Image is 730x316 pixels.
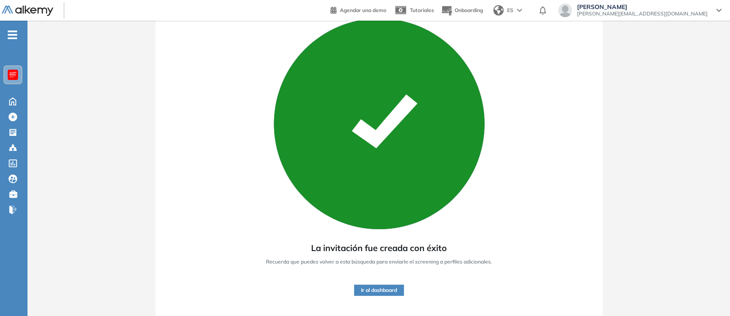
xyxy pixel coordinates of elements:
span: ES [507,6,513,14]
span: Tutoriales [410,7,434,13]
img: world [493,5,504,15]
img: Logo [2,6,53,16]
span: Agendar una demo [340,7,386,13]
img: arrow [517,9,522,12]
a: Agendar una demo [330,4,386,15]
i: - [8,34,17,36]
button: Ir al dashboard [354,285,404,296]
span: Onboarding [455,7,483,13]
span: La invitación fue creada con éxito [311,242,447,255]
img: https://assets.alkemy.org/workspaces/620/d203e0be-08f6-444b-9eae-a92d815a506f.png [9,71,16,78]
span: [PERSON_NAME][EMAIL_ADDRESS][DOMAIN_NAME] [577,10,708,17]
button: Onboarding [441,1,483,20]
span: [PERSON_NAME] [577,3,708,10]
span: Recuerda que puedes volver a esta búsqueda para enviarle el screening a perfiles adicionales. [266,258,492,266]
